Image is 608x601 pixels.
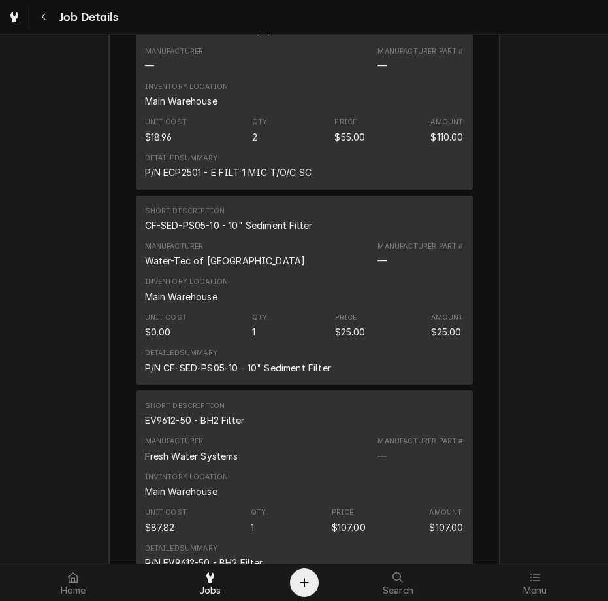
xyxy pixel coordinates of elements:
div: Cost [145,521,175,534]
div: P/N CF-SED-PS05-10 - 10" Sediment Filter [145,361,331,375]
div: Short Description [145,413,245,427]
div: Detailed Summary [145,543,217,554]
div: Price [335,325,366,339]
div: Detailed Summary [145,153,217,163]
div: Qty. [252,313,270,323]
span: Search [383,585,413,596]
a: Menu [467,567,603,598]
div: Quantity [252,325,255,339]
div: Quantity [251,507,268,534]
div: Inventory Location [145,82,229,108]
div: Cost [145,117,187,143]
div: Manufacturer Part # [377,241,463,252]
a: Search [330,567,466,598]
div: Manufacturer [145,436,238,462]
div: Inventory Location [145,277,229,287]
div: Cost [145,507,187,534]
div: Part Number [377,254,387,267]
div: P/N EV9612-50 - BH2 Filter [145,556,263,570]
div: Amount [431,313,464,339]
div: Price [335,313,357,323]
div: Price [334,117,365,143]
a: Go to Jobs [3,5,26,29]
div: Inventory Location [145,94,217,108]
div: Price [334,117,357,128]
div: Amount [431,313,464,323]
div: Short Description [145,206,313,232]
div: Price [332,507,366,534]
div: Manufacturer [145,436,204,447]
div: Price [332,521,366,534]
div: Manufacturer Part # [377,46,463,57]
div: Amount [431,325,462,339]
div: Unit Cost [145,507,187,518]
span: Jobs [199,585,221,596]
div: Qty. [252,117,270,128]
div: Part Number [377,46,463,73]
span: Job Details [56,9,118,26]
div: Manufacturer [145,59,154,73]
div: Price [334,130,365,144]
span: Menu [523,585,547,596]
div: Price [335,313,366,339]
div: Part Number [377,241,463,267]
a: Jobs [142,567,278,598]
div: Quantity [251,521,254,534]
div: Amount [429,521,463,534]
div: Short Description [145,401,245,427]
div: Short Description [145,206,225,216]
div: Price [332,507,354,518]
div: Unit Cost [145,313,187,323]
div: Quantity [252,130,257,144]
div: Inventory Location [145,472,229,498]
div: Amount [429,507,462,518]
div: Inventory Location [145,82,229,92]
div: P/N ECP2501 - E FILT 1 MIC T/O/C SC [145,165,312,179]
div: Detailed Summary [145,348,217,358]
div: Inventory Location [145,485,217,498]
div: Cost [145,325,171,339]
div: Cost [145,130,172,144]
div: Line Item [136,390,473,580]
div: Inventory Location [145,290,217,303]
div: Quantity [252,117,270,143]
div: Amount [430,117,463,143]
div: Manufacturer [145,46,204,73]
span: Home [61,585,86,596]
div: Manufacturer [145,241,306,267]
div: Inventory Location [145,472,229,483]
div: Unit Cost [145,117,187,128]
div: Part Number [377,449,387,463]
div: Qty. [251,507,268,518]
div: Cost [145,313,187,339]
div: Part Number [377,59,387,73]
div: Quantity [252,313,270,339]
div: Amount [430,130,463,144]
div: Manufacturer [145,241,204,252]
div: Manufacturer [145,449,238,463]
button: Create Object [290,568,319,597]
div: Manufacturer [145,254,306,267]
div: Line Item [136,196,473,385]
div: Manufacturer Part # [377,436,463,447]
div: Short Description [145,401,225,411]
div: Amount [430,117,463,128]
div: Inventory Location [145,277,229,303]
button: Navigate back [32,5,56,29]
a: Home [5,567,141,598]
div: Amount [429,507,463,534]
div: Manufacturer [145,46,204,57]
div: Short Description [145,218,313,232]
div: Part Number [377,436,463,462]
